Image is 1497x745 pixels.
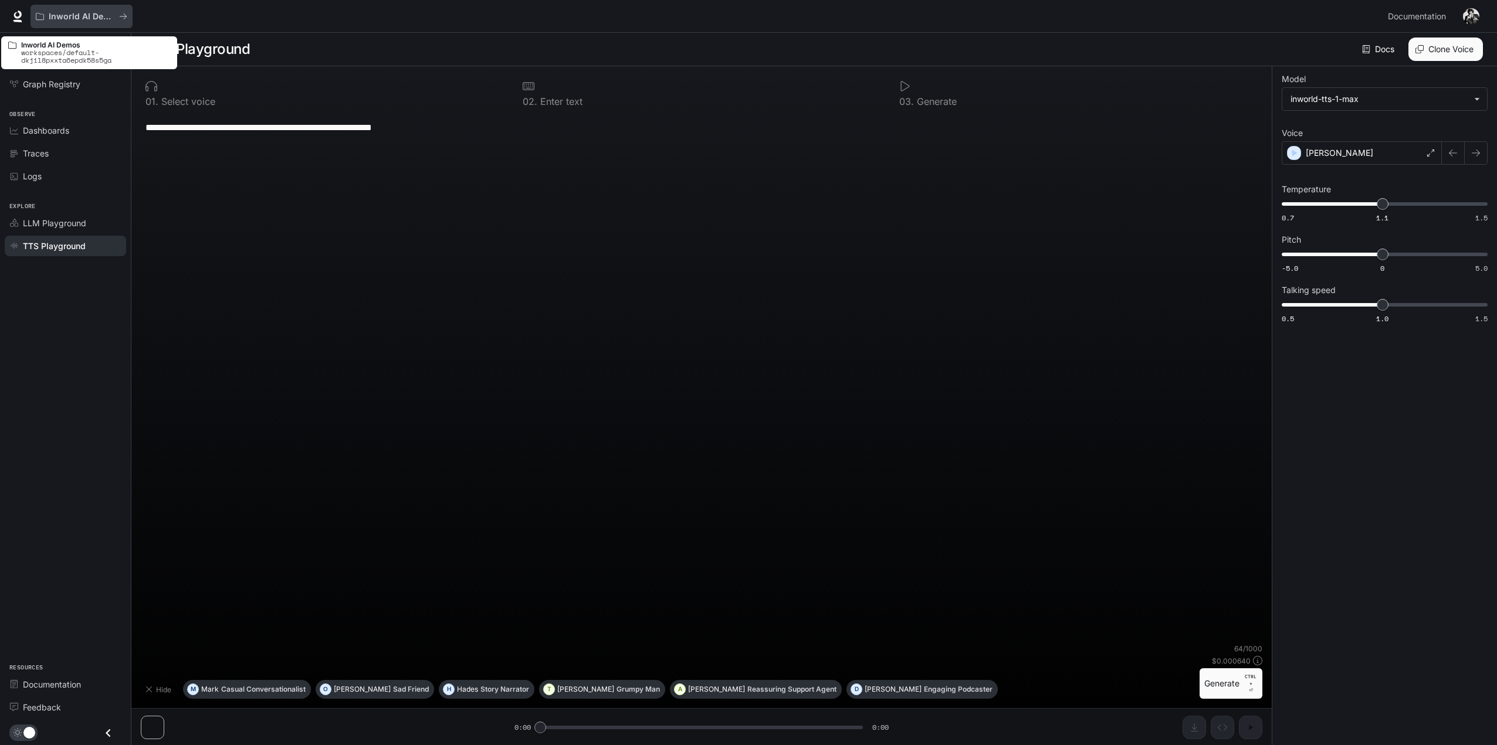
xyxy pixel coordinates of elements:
button: O[PERSON_NAME]Sad Friend [316,680,434,699]
p: Voice [1282,129,1303,137]
div: A [675,680,685,699]
button: MMarkCasual Conversationalist [183,680,311,699]
span: 1.0 [1376,314,1388,324]
p: $ 0.000640 [1212,656,1251,666]
a: Traces [5,143,126,164]
p: workspaces/default-dkjil8pxxta6epdk58s5ga [21,49,170,64]
p: ⏎ [1244,673,1258,694]
p: [PERSON_NAME] [557,686,614,693]
button: HHadesStory Narrator [439,680,534,699]
span: Documentation [1388,9,1446,24]
span: Graph Registry [23,78,80,90]
p: Inworld AI Demos [49,12,114,22]
div: D [851,680,862,699]
p: 0 3 . [899,97,914,106]
span: Documentation [23,678,81,690]
span: 0 [1380,263,1384,273]
span: 0.5 [1282,314,1294,324]
a: Graph Registry [5,74,126,94]
button: User avatar [1459,5,1483,28]
button: Close drawer [95,721,121,745]
p: Reassuring Support Agent [747,686,836,693]
a: Docs [1360,38,1399,61]
div: O [320,680,331,699]
p: 0 2 . [523,97,537,106]
div: T [544,680,554,699]
div: H [443,680,454,699]
span: Dark mode toggle [23,726,35,739]
div: inworld-tts-1-max [1282,88,1487,110]
a: Feedback [5,697,126,717]
button: GenerateCTRL +⏎ [1200,668,1262,699]
img: User avatar [1463,8,1479,25]
span: LLM Playground [23,217,86,229]
p: Engaging Podcaster [924,686,993,693]
p: [PERSON_NAME] [1306,147,1373,159]
p: Sad Friend [393,686,429,693]
div: M [188,680,198,699]
button: D[PERSON_NAME]Engaging Podcaster [846,680,998,699]
a: TTS Playground [5,236,126,256]
span: Traces [23,147,49,159]
span: 5.0 [1475,263,1488,273]
p: [PERSON_NAME] [865,686,922,693]
p: Grumpy Man [617,686,660,693]
p: Story Narrator [480,686,529,693]
span: 0.7 [1282,213,1294,223]
p: [PERSON_NAME] [334,686,391,693]
p: Select voice [158,97,215,106]
span: 1.5 [1475,314,1488,324]
p: Generate [914,97,957,106]
p: Pitch [1282,236,1301,244]
span: 1.5 [1475,213,1488,223]
a: LLM Playground [5,213,126,233]
p: CTRL + [1244,673,1258,687]
button: A[PERSON_NAME]Reassuring Support Agent [670,680,842,699]
button: T[PERSON_NAME]Grumpy Man [539,680,665,699]
p: [PERSON_NAME] [688,686,745,693]
div: inworld-tts-1-max [1291,93,1468,105]
button: Hide [141,680,178,699]
p: 0 1 . [145,97,158,106]
p: Temperature [1282,185,1331,193]
p: Hades [457,686,478,693]
button: All workspaces [31,5,133,28]
button: Clone Voice [1408,38,1483,61]
span: -5.0 [1282,263,1298,273]
span: Logs [23,170,42,182]
span: 1.1 [1376,213,1388,223]
p: Casual Conversationalist [221,686,306,693]
p: Enter text [537,97,582,106]
h1: TTS Playground [145,38,250,61]
p: 64 / 1000 [1234,644,1262,654]
a: Documentation [1383,5,1455,28]
a: Logs [5,166,126,186]
p: Model [1282,75,1306,83]
p: Mark [201,686,219,693]
p: Inworld AI Demos [21,41,170,49]
span: TTS Playground [23,240,86,252]
a: Dashboards [5,120,126,141]
span: Dashboards [23,124,69,137]
p: Talking speed [1282,286,1336,294]
a: Documentation [5,674,126,695]
span: Feedback [23,701,61,713]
